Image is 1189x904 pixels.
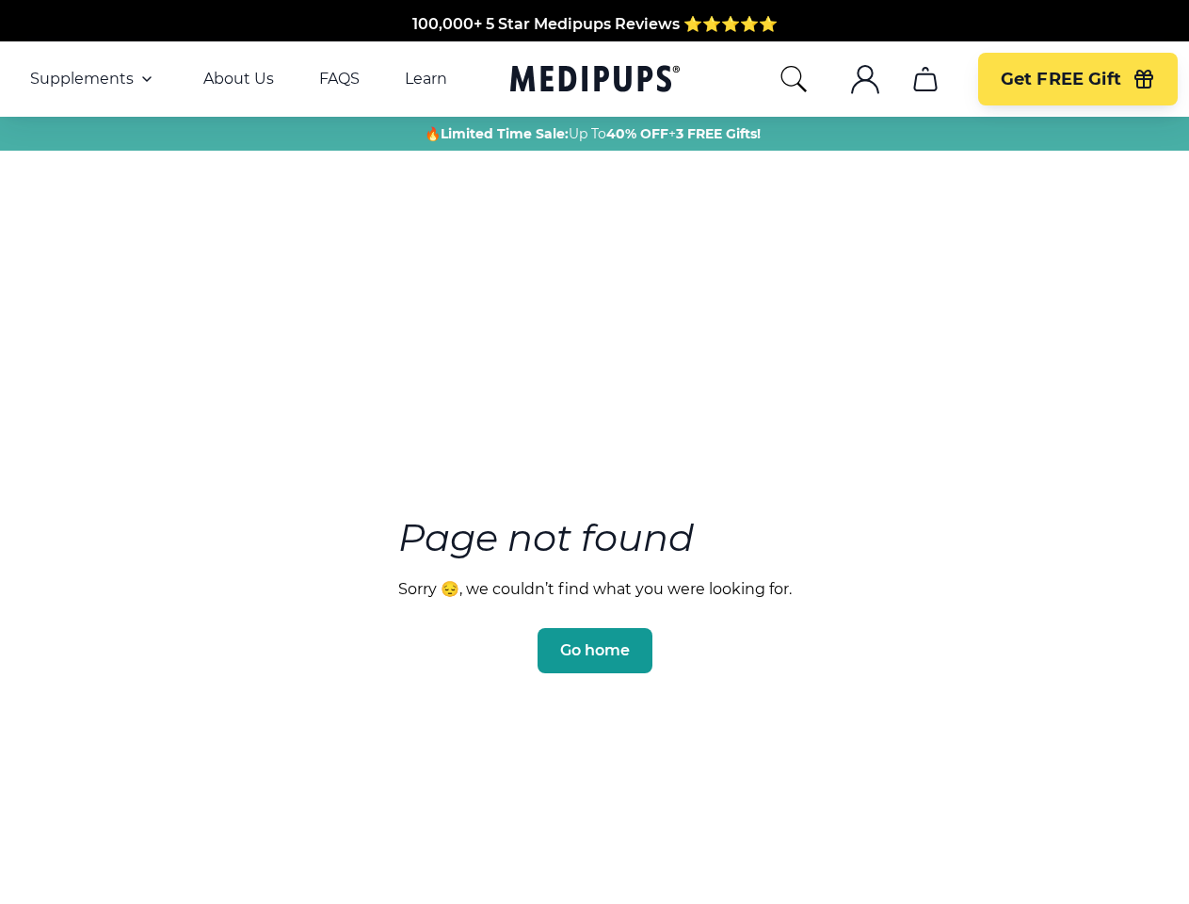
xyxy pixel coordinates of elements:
button: cart [903,56,948,102]
button: account [843,56,888,102]
button: Get FREE Gift [978,53,1178,105]
a: Medipups [510,61,680,100]
a: Learn [405,70,447,89]
span: Made In The [GEOGRAPHIC_DATA] from domestic & globally sourced ingredients [281,38,908,56]
span: 🔥 Up To + [425,124,761,143]
span: Supplements [30,70,134,89]
a: FAQS [319,70,360,89]
button: Go home [538,628,652,673]
span: Go home [560,641,630,660]
button: Supplements [30,68,158,90]
button: search [779,64,809,94]
span: 100,000+ 5 Star Medipups Reviews ⭐️⭐️⭐️⭐️⭐️ [412,15,778,33]
a: About Us [203,70,274,89]
p: Sorry 😔, we couldn’t find what you were looking for. [398,580,792,598]
span: Get FREE Gift [1001,69,1121,90]
h3: Page not found [398,510,792,565]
